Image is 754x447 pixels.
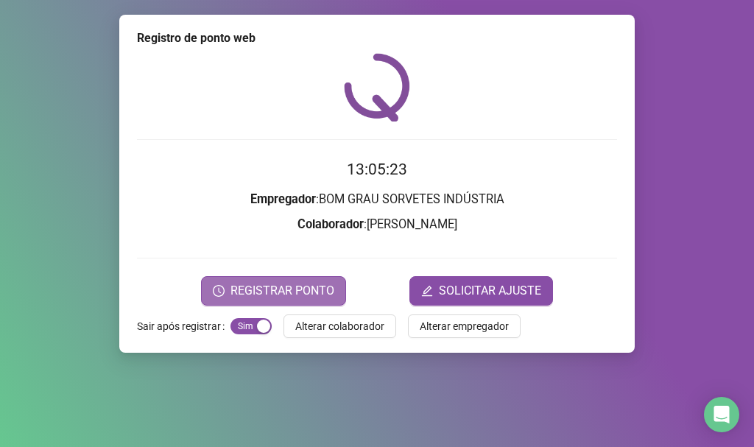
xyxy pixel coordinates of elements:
span: edit [421,285,433,297]
button: editSOLICITAR AJUSTE [409,276,553,306]
button: Alterar colaborador [283,314,396,338]
strong: Colaborador [297,217,364,231]
div: Registro de ponto web [137,29,617,47]
span: SOLICITAR AJUSTE [439,282,541,300]
span: clock-circle [213,285,225,297]
div: Open Intercom Messenger [704,397,739,432]
time: 13:05:23 [347,161,407,178]
label: Sair após registrar [137,314,230,338]
strong: Empregador [250,192,316,206]
button: REGISTRAR PONTO [201,276,346,306]
img: QRPoint [344,53,410,122]
span: Alterar colaborador [295,318,384,334]
span: Alterar empregador [420,318,509,334]
h3: : [PERSON_NAME] [137,215,617,234]
button: Alterar empregador [408,314,521,338]
h3: : BOM GRAU SORVETES INDÚSTRIA [137,190,617,209]
span: REGISTRAR PONTO [230,282,334,300]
